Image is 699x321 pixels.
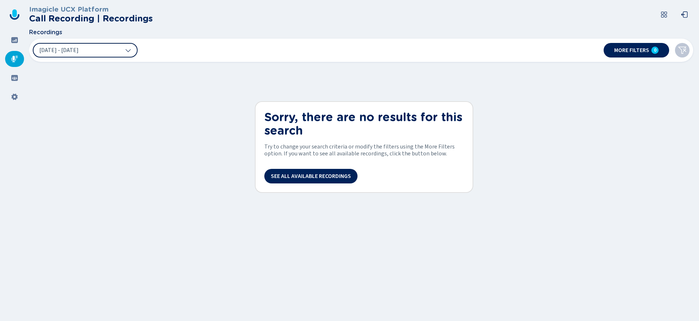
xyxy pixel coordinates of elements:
[33,43,138,58] button: [DATE] - [DATE]
[29,5,153,13] h3: Imagicle UCX Platform
[654,47,656,53] span: 0
[29,29,62,36] span: Recordings
[5,32,24,48] div: Dashboard
[11,74,18,82] svg: groups-filled
[5,89,24,105] div: Settings
[271,173,351,179] span: See all available recordings
[39,47,79,53] span: [DATE] - [DATE]
[5,51,24,67] div: Recordings
[675,43,690,58] button: Clear filters
[264,143,464,157] span: Try to change your search criteria or modify the filters using the More Filters option. If you wa...
[678,46,687,55] svg: funnel-disabled
[29,13,153,24] h2: Call Recording | Recordings
[604,43,669,58] button: More filters0
[5,70,24,86] div: Groups
[264,111,464,138] h1: Sorry, there are no results for this search
[11,36,18,44] svg: dashboard-filled
[681,11,688,18] svg: box-arrow-left
[264,169,358,183] button: See all available recordings
[11,55,18,63] svg: mic-fill
[614,47,649,53] span: More filters
[125,47,131,53] svg: chevron-down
